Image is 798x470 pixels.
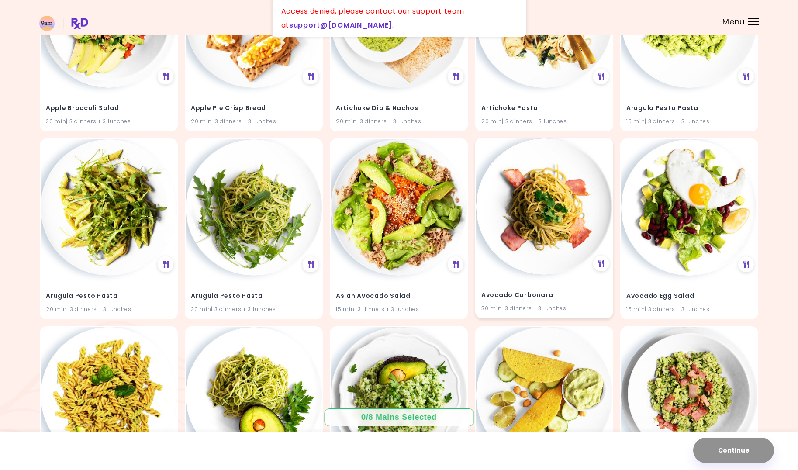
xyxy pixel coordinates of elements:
[191,101,317,115] h4: Apple Pie Crisp Bread
[303,256,318,272] div: See Meal Plan
[336,289,462,303] h4: Asian Avocado Salad
[481,117,607,125] div: 20 min | 3 dinners + 3 lunches
[336,101,462,115] h4: Artichoke Dip & Nachos
[593,69,609,84] div: See Meal Plan
[158,69,173,84] div: See Meal Plan
[191,289,317,303] h4: Arugula Pesto Pasta
[693,438,774,463] button: Continue
[191,305,317,313] div: 30 min | 3 dinners + 3 lunches
[448,69,464,84] div: See Meal Plan
[39,16,88,31] img: RxDiet
[336,117,462,125] div: 20 min | 3 dinners + 3 lunches
[626,117,752,125] div: 15 min | 3 dinners + 3 lunches
[722,18,745,26] span: Menu
[481,288,607,302] h4: Avocado Carbonara
[46,305,172,313] div: 20 min | 3 dinners + 3 lunches
[191,117,317,125] div: 20 min | 3 dinners + 3 lunches
[46,117,172,125] div: 30 min | 3 dinners + 3 lunches
[158,256,173,272] div: See Meal Plan
[355,412,443,423] div: 0 / 8 Mains Selected
[46,289,172,303] h4: Arugula Pesto Pasta
[448,256,464,272] div: See Meal Plan
[626,289,752,303] h4: Avocado Egg Salad
[626,101,752,115] h4: Arugula Pesto Pasta
[481,101,607,115] h4: Artichoke Pasta
[626,305,752,313] div: 15 min | 3 dinners + 3 lunches
[46,101,172,115] h4: Apple Broccoli Salad
[738,256,754,272] div: See Meal Plan
[481,304,607,312] div: 30 min | 3 dinners + 3 lunches
[303,69,318,84] div: See Meal Plan
[738,69,754,84] div: See Meal Plan
[593,256,609,271] div: See Meal Plan
[336,305,462,313] div: 15 min | 3 dinners + 3 lunches
[289,20,392,30] a: support@[DOMAIN_NAME]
